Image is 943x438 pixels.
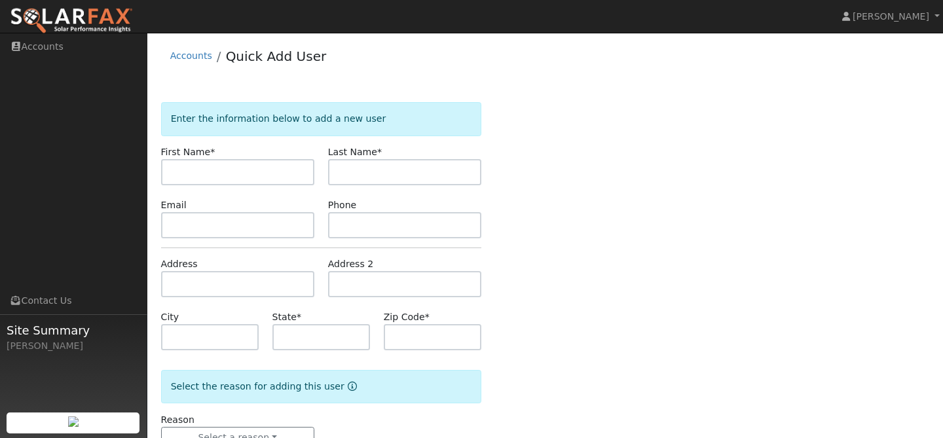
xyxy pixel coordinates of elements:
[161,198,187,212] label: Email
[328,257,374,271] label: Address 2
[161,257,198,271] label: Address
[10,7,133,35] img: SolarFax
[377,147,382,157] span: Required
[226,48,327,64] a: Quick Add User
[161,413,194,427] label: Reason
[344,381,357,392] a: Reason for new user
[7,321,140,339] span: Site Summary
[68,416,79,427] img: retrieve
[384,310,430,324] label: Zip Code
[161,102,481,136] div: Enter the information below to add a new user
[210,147,215,157] span: Required
[161,145,215,159] label: First Name
[170,50,212,61] a: Accounts
[161,310,179,324] label: City
[272,310,301,324] label: State
[853,11,929,22] span: [PERSON_NAME]
[328,145,382,159] label: Last Name
[297,312,301,322] span: Required
[328,198,357,212] label: Phone
[161,370,481,403] div: Select the reason for adding this user
[7,339,140,353] div: [PERSON_NAME]
[425,312,430,322] span: Required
